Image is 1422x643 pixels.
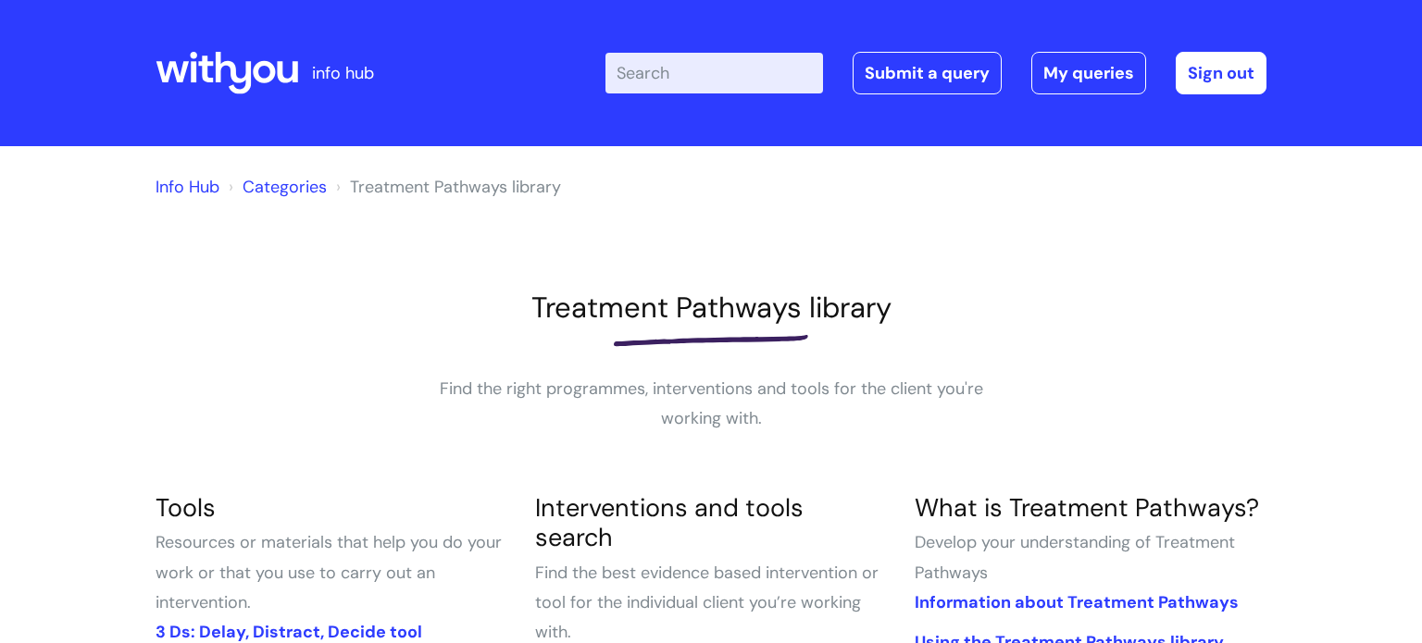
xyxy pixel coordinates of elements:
a: Categories [243,176,327,198]
a: Info Hub [156,176,219,198]
p: Find the right programmes, interventions and tools for the client you're working with. [433,374,989,434]
a: Interventions and tools search [535,491,804,553]
span: Resources or materials that help you do your work or that you use to carry out an intervention. [156,531,502,613]
li: Solution home [224,172,327,202]
li: Treatment Pathways library [331,172,561,202]
a: Information about Treatment Pathways [915,591,1239,613]
a: Tools [156,491,216,524]
p: info hub [312,58,374,88]
a: My queries [1031,52,1146,94]
div: | - [605,52,1266,94]
a: What is Treatment Pathways? [915,491,1259,524]
span: Develop your understanding of Treatment Pathways [915,531,1235,583]
a: Sign out [1176,52,1266,94]
a: 3 Ds: Delay, Distract, Decide tool [156,621,422,643]
h1: Treatment Pathways library [156,291,1266,325]
a: Submit a query [853,52,1002,94]
input: Search [605,53,823,93]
